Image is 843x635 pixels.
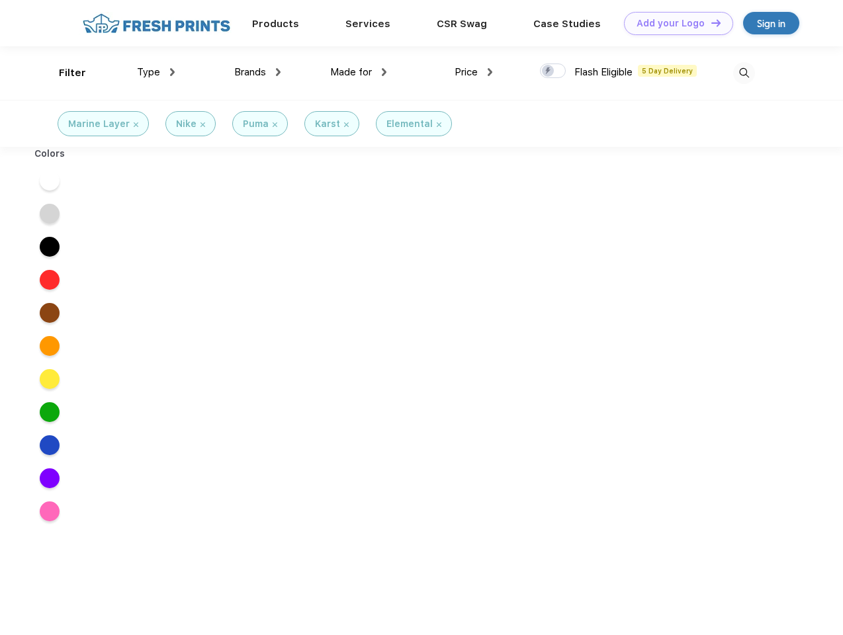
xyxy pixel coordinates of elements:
[344,122,349,127] img: filter_cancel.svg
[455,66,478,78] span: Price
[386,117,433,131] div: Elemental
[176,117,197,131] div: Nike
[170,68,175,76] img: dropdown.png
[733,62,755,84] img: desktop_search.svg
[79,12,234,35] img: fo%20logo%202.webp
[345,18,390,30] a: Services
[273,122,277,127] img: filter_cancel.svg
[638,65,697,77] span: 5 Day Delivery
[137,66,160,78] span: Type
[437,122,441,127] img: filter_cancel.svg
[330,66,372,78] span: Made for
[134,122,138,127] img: filter_cancel.svg
[234,66,266,78] span: Brands
[24,147,75,161] div: Colors
[200,122,205,127] img: filter_cancel.svg
[637,18,705,29] div: Add your Logo
[743,12,799,34] a: Sign in
[276,68,281,76] img: dropdown.png
[382,68,386,76] img: dropdown.png
[243,117,269,131] div: Puma
[437,18,487,30] a: CSR Swag
[59,65,86,81] div: Filter
[68,117,130,131] div: Marine Layer
[252,18,299,30] a: Products
[488,68,492,76] img: dropdown.png
[315,117,340,131] div: Karst
[757,16,785,31] div: Sign in
[711,19,721,26] img: DT
[574,66,633,78] span: Flash Eligible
